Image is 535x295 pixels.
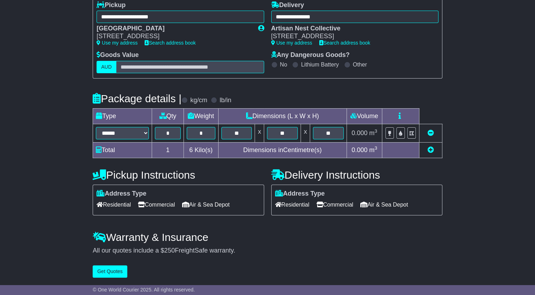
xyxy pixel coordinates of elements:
label: Delivery [271,1,304,9]
td: Total [93,142,152,158]
span: Air & Sea Depot [182,199,230,210]
td: Volume [347,108,382,124]
button: Get Quotes [93,265,127,278]
span: Commercial [138,199,175,210]
td: x [255,124,264,142]
td: Weight [184,108,218,124]
h4: Package details | [93,93,181,104]
a: Search address book [319,40,370,46]
div: [STREET_ADDRESS] [97,33,251,40]
td: Type [93,108,152,124]
sup: 3 [374,145,377,151]
h4: Pickup Instructions [93,169,264,181]
a: Add new item [428,146,434,154]
span: 250 [164,247,175,254]
td: Kilo(s) [184,142,218,158]
span: 6 [189,146,193,154]
span: Residential [97,199,131,210]
div: All our quotes include a $ FreightSafe warranty. [93,247,442,255]
label: Address Type [275,190,325,198]
td: 1 [152,142,184,158]
sup: 3 [374,128,377,134]
label: lb/in [220,97,231,104]
td: Dimensions in Centimetre(s) [218,142,347,158]
span: 0.000 [351,129,367,137]
td: x [301,124,310,142]
a: Use my address [271,40,312,46]
label: Lithium Battery [301,61,339,68]
label: Address Type [97,190,146,198]
a: Remove this item [428,129,434,137]
label: kg/cm [190,97,207,104]
td: Qty [152,108,184,124]
label: No [280,61,287,68]
span: 0.000 [351,146,367,154]
h4: Delivery Instructions [271,169,442,181]
a: Search address book [145,40,196,46]
span: m [369,146,377,154]
span: Air & Sea Depot [360,199,408,210]
label: Other [353,61,367,68]
label: Any Dangerous Goods? [271,51,350,59]
label: Goods Value [97,51,139,59]
span: m [369,129,377,137]
span: Commercial [316,199,353,210]
a: Use my address [97,40,138,46]
span: © One World Courier 2025. All rights reserved. [93,287,195,293]
div: [STREET_ADDRESS] [271,33,431,40]
td: Dimensions (L x W x H) [218,108,347,124]
label: Pickup [97,1,126,9]
h4: Warranty & Insurance [93,231,442,243]
label: AUD [97,61,116,73]
div: Artisan Nest Collective [271,25,431,33]
div: [GEOGRAPHIC_DATA] [97,25,251,33]
span: Residential [275,199,309,210]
